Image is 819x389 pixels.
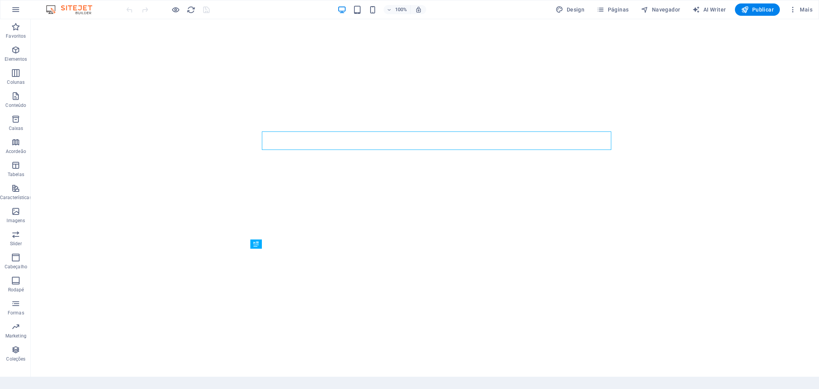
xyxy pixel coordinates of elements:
[186,5,195,14] button: reload
[789,6,812,13] span: Mais
[7,79,25,85] p: Colunas
[5,56,27,62] p: Elementos
[415,6,422,13] i: Ao redimensionar, ajusta automaticamente o nível de zoom para caber no dispositivo escolhido.
[597,6,629,13] span: Páginas
[171,5,180,14] button: Clique aqui para sair do modo de visualização e continuar editando
[5,102,26,108] p: Conteúdo
[6,356,25,362] p: Coleções
[5,264,27,270] p: Cabeçalho
[6,148,26,155] p: Acordeão
[786,3,816,16] button: Mais
[7,218,25,224] p: Imagens
[553,3,587,16] button: Design
[187,5,195,14] i: Recarregar página
[395,5,407,14] h6: 100%
[6,33,26,39] p: Favoritos
[44,5,102,14] img: Editor Logo
[641,6,680,13] span: Navegador
[9,125,23,131] p: Caixas
[8,287,24,293] p: Rodapé
[8,310,24,316] p: Formas
[692,6,726,13] span: AI Writer
[384,5,411,14] button: 100%
[556,6,584,13] span: Design
[741,6,774,13] span: Publicar
[735,3,780,16] button: Publicar
[10,241,22,247] p: Slider
[5,333,26,339] p: Marketing
[638,3,683,16] button: Navegador
[594,3,632,16] button: Páginas
[689,3,729,16] button: AI Writer
[8,171,24,178] p: Tabelas
[553,3,587,16] div: Design (Ctrl+Alt+Y)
